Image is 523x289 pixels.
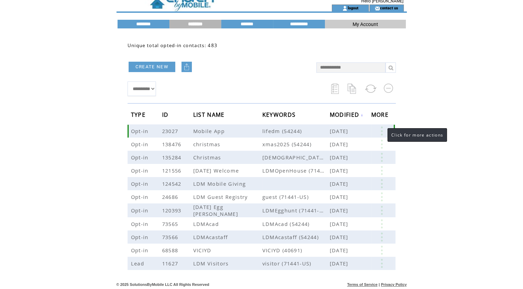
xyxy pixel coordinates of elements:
[131,180,150,187] span: Opt-in
[330,128,350,134] span: [DATE]
[162,260,180,267] span: 11627
[262,193,330,200] span: guest (71441-US)
[131,154,150,161] span: Opt-in
[193,220,221,227] span: LDMAcad
[330,207,350,214] span: [DATE]
[131,207,150,214] span: Opt-in
[330,260,350,267] span: [DATE]
[116,282,209,287] span: © 2025 SolutionsByMobile LLC All Rights Reserved
[193,180,248,187] span: LDM Mobile Giving
[262,154,330,161] span: ldmchristmas (71441-US)
[128,42,218,49] span: Unique total opted-in contacts: 483
[162,220,180,227] span: 73565
[131,167,150,174] span: Opt-in
[193,128,226,134] span: Mobile App
[131,234,150,240] span: Opt-in
[131,109,147,122] span: TYPE
[193,112,226,116] a: LIST NAME
[131,260,146,267] span: Lead
[131,193,150,200] span: Opt-in
[330,167,350,174] span: [DATE]
[330,220,350,227] span: [DATE]
[262,112,298,116] a: KEYWORDS
[193,247,213,254] span: VICIYD
[193,167,241,174] span: [DATE] Welcome
[193,193,250,200] span: LDM Guest Registry
[129,62,175,72] a: CREATE NEW
[381,282,407,287] a: Privacy Policy
[162,234,180,240] span: 73566
[375,6,380,11] img: contact_us_icon.gif
[131,141,150,148] span: Opt-in
[262,220,330,227] span: LDMAcad (54244)
[347,282,377,287] a: Terms of Service
[330,193,350,200] span: [DATE]
[342,6,347,11] img: account_icon.gif
[193,234,230,240] span: LDMAcastaff
[131,247,150,254] span: Opt-in
[330,141,350,148] span: [DATE]
[353,21,378,27] span: My Account
[262,260,330,267] span: visitor (71441-US)
[131,128,150,134] span: Opt-in
[162,112,170,116] a: ID
[380,6,398,10] a: contact us
[162,154,183,161] span: 135284
[162,193,180,200] span: 24686
[262,128,330,134] span: lifedm (54244)
[262,141,330,148] span: xmas2025 (54244)
[193,260,231,267] span: LDM Visitors
[193,154,223,161] span: Christmas
[347,6,358,10] a: logout
[131,220,150,227] span: Opt-in
[330,109,361,122] span: MODIFIED
[193,141,222,148] span: christmas
[330,234,350,240] span: [DATE]
[262,247,330,254] span: VICIYD (40691)
[262,167,330,174] span: LDMOpenHouse (71441-US)
[330,154,350,161] span: [DATE]
[162,207,183,214] span: 120393
[330,113,364,117] a: MODIFIED↓
[193,109,226,122] span: LIST NAME
[162,128,180,134] span: 23027
[330,180,350,187] span: [DATE]
[183,63,190,70] img: upload.png
[379,282,380,287] span: |
[162,167,183,174] span: 121556
[131,112,147,116] a: TYPE
[162,247,180,254] span: 68588
[162,109,170,122] span: ID
[193,203,240,217] span: [DATE] Egg [PERSON_NAME]
[391,132,443,138] span: Click for more actions
[262,234,330,240] span: LDMAcastaff (54244)
[262,207,330,214] span: LDMEgghunt (71441-US)
[262,109,298,122] span: KEYWORDS
[330,247,350,254] span: [DATE]
[162,141,183,148] span: 138476
[162,180,183,187] span: 124542
[371,109,390,122] span: MORE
